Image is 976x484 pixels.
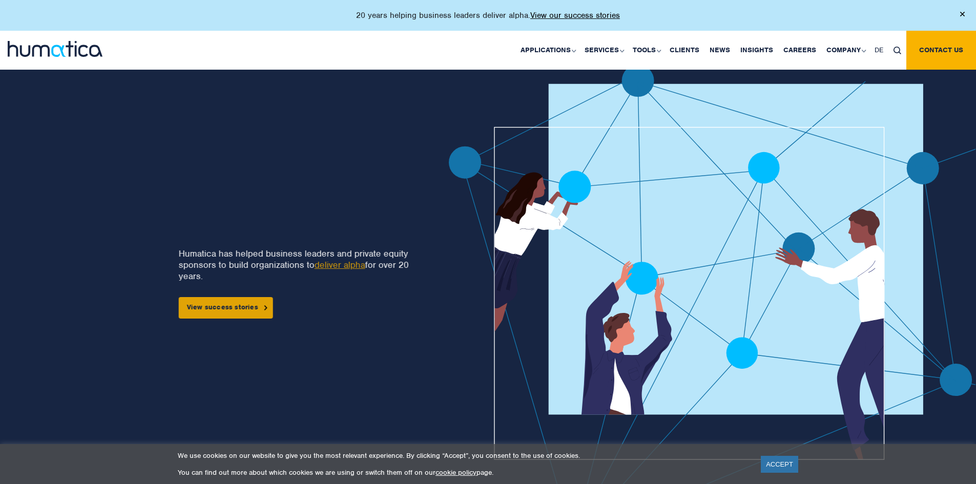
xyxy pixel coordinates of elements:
[515,31,579,70] a: Applications
[178,451,748,460] p: We use cookies on our website to give you the most relevant experience. By clicking “Accept”, you...
[761,456,798,473] a: ACCEPT
[530,10,620,20] a: View our success stories
[628,31,664,70] a: Tools
[821,31,869,70] a: Company
[8,41,102,57] img: logo
[869,31,888,70] a: DE
[435,468,476,477] a: cookie policy
[579,31,628,70] a: Services
[704,31,735,70] a: News
[178,468,748,477] p: You can find out more about which cookies we are using or switch them off on our page.
[664,31,704,70] a: Clients
[875,46,883,54] span: DE
[906,31,976,70] a: Contact us
[356,10,620,20] p: 20 years helping business leaders deliver alpha.
[314,259,365,270] a: deliver alpha
[178,248,416,282] p: Humatica has helped business leaders and private equity sponsors to build organizations to for ov...
[735,31,778,70] a: Insights
[264,305,267,310] img: arrowicon
[894,47,901,54] img: search_icon
[778,31,821,70] a: Careers
[178,297,273,319] a: View success stories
